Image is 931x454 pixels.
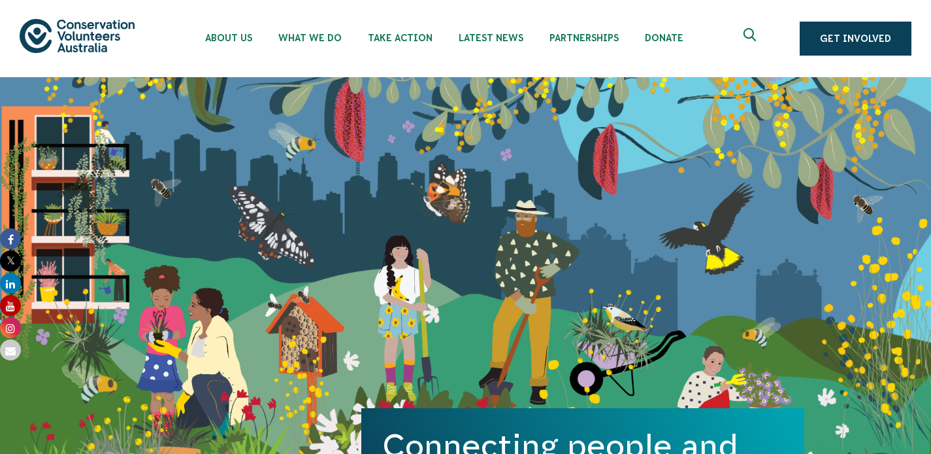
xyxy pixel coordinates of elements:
[800,22,911,56] a: Get Involved
[549,33,619,43] span: Partnerships
[736,23,767,54] button: Expand search box Close search box
[645,33,683,43] span: Donate
[278,33,342,43] span: What We Do
[368,33,433,43] span: Take Action
[743,28,760,49] span: Expand search box
[459,33,523,43] span: Latest News
[205,33,252,43] span: About Us
[20,19,135,52] img: logo.svg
